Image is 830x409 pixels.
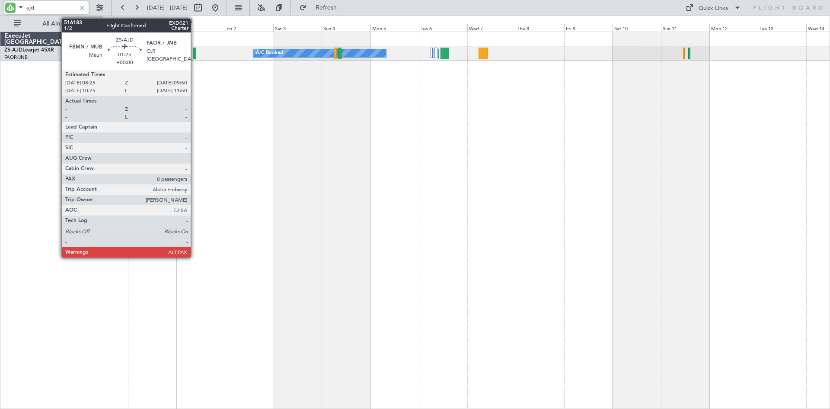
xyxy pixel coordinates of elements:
[256,47,283,60] div: A/C Booked
[699,4,728,13] div: Quick Links
[22,21,91,27] span: All Aircraft
[26,1,76,14] input: A/C (Reg. or Type)
[225,24,273,32] div: Fri 2
[516,24,564,32] div: Thu 8
[295,1,347,15] button: Refresh
[322,24,370,32] div: Sun 4
[370,24,419,32] div: Mon 5
[308,5,345,11] span: Refresh
[467,24,516,32] div: Wed 7
[613,24,661,32] div: Sat 10
[105,17,119,25] div: [DATE]
[564,24,613,32] div: Fri 9
[80,24,128,32] div: Tue 30
[273,24,322,32] div: Sat 3
[758,24,806,32] div: Tue 13
[128,24,176,32] div: Wed 31
[176,24,225,32] div: Thu 1
[4,48,22,53] span: ZS-AJD
[709,24,758,32] div: Mon 12
[419,24,467,32] div: Tue 6
[178,17,192,25] div: [DATE]
[147,4,188,12] span: [DATE] - [DATE]
[661,24,709,32] div: Sun 11
[10,17,94,31] button: All Aircraft
[681,1,745,15] button: Quick Links
[4,54,28,61] a: FAOR/JNB
[4,48,54,53] a: ZS-AJDLearjet 45XR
